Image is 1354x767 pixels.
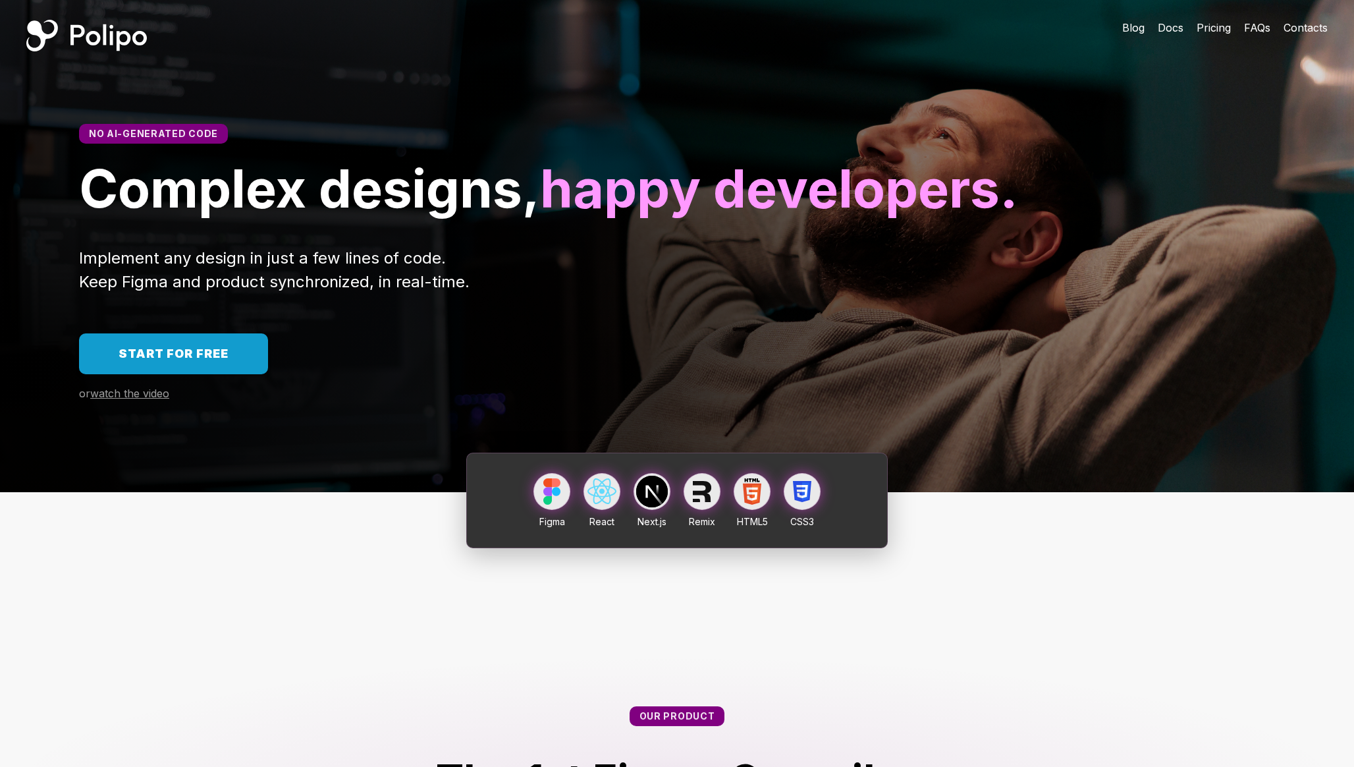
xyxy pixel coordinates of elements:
a: FAQs [1244,20,1270,36]
span: or [79,387,90,400]
span: Figma [539,516,565,527]
span: CSS3 [790,516,814,527]
span: FAQs [1244,21,1270,34]
span: Docs [1158,21,1183,34]
span: React [589,516,614,527]
span: No AI-generated code [89,128,218,139]
span: Implement any design in just a few lines of code. Keep Figma and product synchronized, in real-time. [79,248,470,291]
a: orwatch the video [79,387,169,400]
span: Start for free [119,347,229,360]
span: Our product [639,710,715,722]
span: HTML5 [737,516,768,527]
a: Contacts [1284,20,1328,36]
span: watch the video [90,387,169,400]
span: Next.js [637,516,666,527]
span: Complex designs, [79,156,540,220]
span: Contacts [1284,21,1328,34]
a: Pricing [1197,20,1231,36]
a: Blog [1122,20,1145,36]
a: Start for free [79,333,268,374]
a: Docs [1158,20,1183,36]
span: Pricing [1197,21,1231,34]
span: Blog [1122,21,1145,34]
span: happy developers. [540,156,1018,220]
span: Remix [689,516,715,527]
